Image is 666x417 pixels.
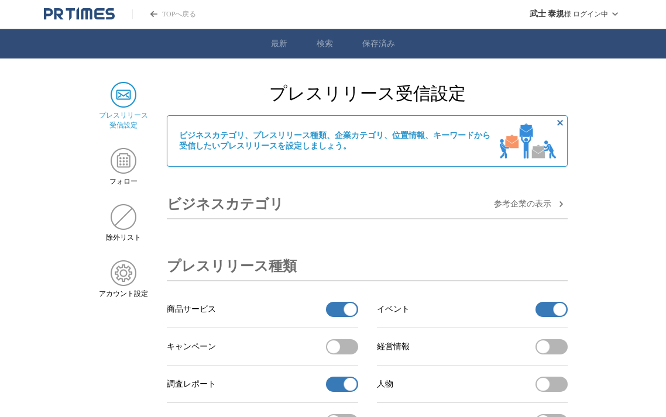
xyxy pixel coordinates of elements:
a: PR TIMESのトップページはこちら [44,7,115,21]
img: アカウント設定 [111,260,136,286]
span: ビジネスカテゴリ、プレスリリース種類、企業カテゴリ、位置情報、キーワードから 受信したいプレスリリースを設定しましょう。 [179,130,490,151]
a: プレスリリース 受信設定プレスリリース 受信設定 [98,82,148,130]
img: 除外リスト [111,204,136,230]
h3: ビジネスカテゴリ [167,190,284,218]
h3: プレスリリース種類 [167,252,297,280]
button: 参考企業の表示 [494,197,568,211]
span: 調査レポート [167,379,216,390]
span: 経営情報 [377,342,410,352]
button: 非表示にする [553,116,567,130]
img: フォロー [111,148,136,174]
span: 除外リスト [106,233,141,243]
a: 最新 [271,39,287,49]
h2: プレスリリース受信設定 [167,82,568,106]
span: 参考企業の 表示 [494,199,551,209]
span: フォロー [109,177,138,187]
span: 商品サービス [167,304,216,315]
span: プレスリリース 受信設定 [99,111,148,130]
a: PR TIMESのトップページはこちら [132,9,196,19]
a: 検索 [317,39,333,49]
span: アカウント設定 [99,289,148,299]
img: プレスリリース 受信設定 [111,82,136,108]
span: 人物 [377,379,393,390]
span: イベント [377,304,410,315]
span: キャンペーン [167,342,216,352]
a: アカウント設定アカウント設定 [98,260,148,299]
a: 保存済み [362,39,395,49]
a: 除外リスト除外リスト [98,204,148,243]
a: フォローフォロー [98,148,148,187]
span: 武士 泰規 [530,9,565,19]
